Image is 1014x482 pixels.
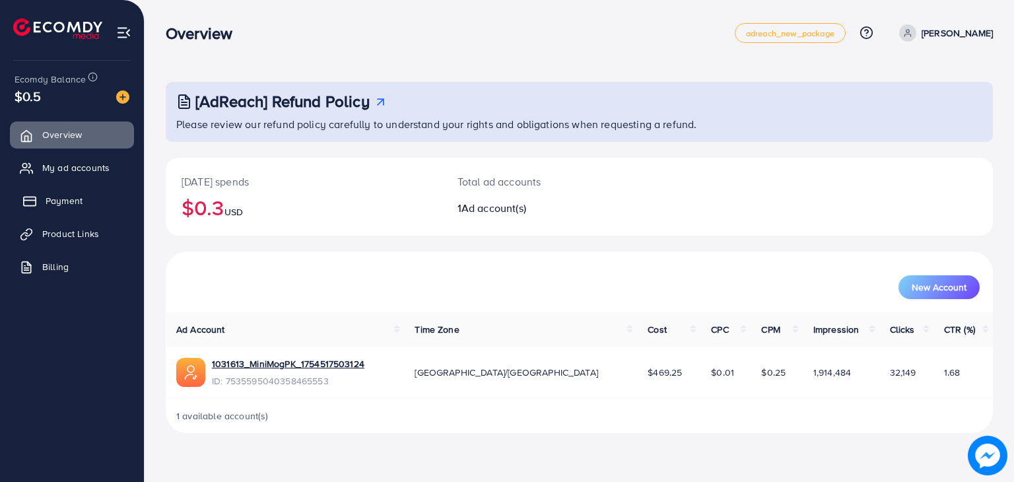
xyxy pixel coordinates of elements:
[890,323,915,336] span: Clicks
[711,323,728,336] span: CPC
[415,323,459,336] span: Time Zone
[457,174,632,189] p: Total ad accounts
[711,366,734,379] span: $0.01
[735,23,846,43] a: adreach_new_package
[176,358,205,387] img: ic-ads-acc.e4c84228.svg
[176,409,269,423] span: 1 available account(s)
[894,24,993,42] a: [PERSON_NAME]
[176,116,985,132] p: Please review our refund policy carefully to understand your rights and obligations when requesti...
[944,323,975,336] span: CTR (%)
[166,24,243,43] h3: Overview
[212,374,364,388] span: ID: 7535595040358465553
[176,323,225,336] span: Ad Account
[648,323,667,336] span: Cost
[182,174,426,189] p: [DATE] spends
[42,260,69,273] span: Billing
[813,323,860,336] span: Impression
[13,18,102,39] img: logo
[116,25,131,40] img: menu
[890,366,916,379] span: 32,149
[195,92,370,111] h3: [AdReach] Refund Policy
[224,205,243,219] span: USD
[15,86,42,106] span: $0.5
[648,366,682,379] span: $469.25
[746,29,834,38] span: adreach_new_package
[10,121,134,148] a: Overview
[42,227,99,240] span: Product Links
[761,323,780,336] span: CPM
[182,195,426,220] h2: $0.3
[42,128,82,141] span: Overview
[415,366,598,379] span: [GEOGRAPHIC_DATA]/[GEOGRAPHIC_DATA]
[944,366,961,379] span: 1.68
[10,155,134,181] a: My ad accounts
[457,202,632,215] h2: 1
[116,90,129,104] img: image
[10,254,134,280] a: Billing
[461,201,526,215] span: Ad account(s)
[10,221,134,247] a: Product Links
[813,366,851,379] span: 1,914,484
[46,194,83,207] span: Payment
[761,366,786,379] span: $0.25
[15,73,86,86] span: Ecomdy Balance
[212,357,364,370] a: 1031613_MiniMogPK_1754517503124
[42,161,110,174] span: My ad accounts
[10,188,134,214] a: Payment
[898,275,980,299] button: New Account
[968,436,1007,475] img: image
[912,283,966,292] span: New Account
[922,25,993,41] p: [PERSON_NAME]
